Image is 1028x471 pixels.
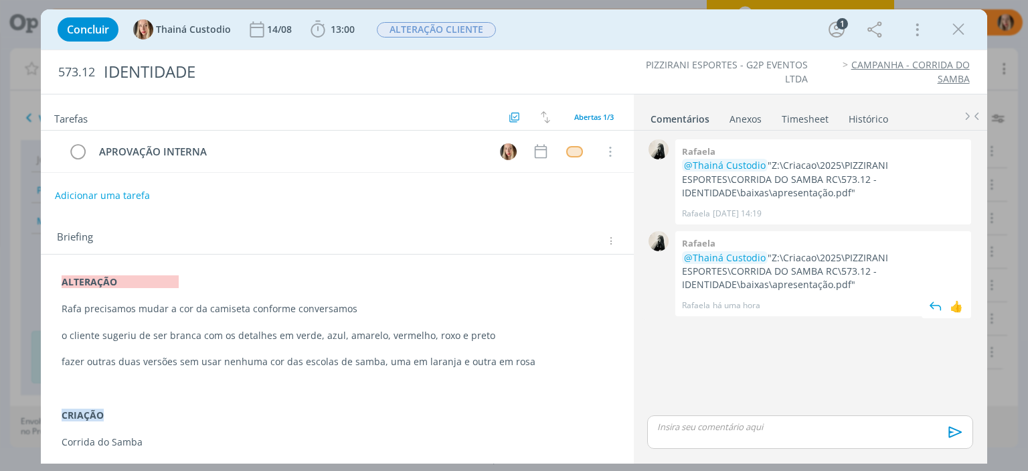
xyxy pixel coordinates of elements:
a: Histórico [848,107,889,126]
a: CAMPANHA - CORRIDA DO SAMBA [851,58,970,84]
div: Anexos [730,113,762,126]
button: 1 [826,19,847,40]
span: Briefing [57,232,93,249]
button: ALTERAÇÃO CLIENTE [376,21,497,38]
p: Rafaela [682,299,710,312]
p: Corrida do Samba [62,435,612,449]
p: o cliente sugeriu de ser branca com os detalhes em verde, azul, amarelo, vermelho, roxo e preto [62,329,612,342]
b: Rafaela [682,237,715,249]
p: Rafa precisamos mudar a cor da camiseta conforme conversamos [62,302,612,316]
button: T [499,141,519,161]
span: 573.12 [58,65,95,80]
div: 1 [837,18,848,29]
button: TThainá Custodio [133,19,231,40]
button: Concluir [58,17,118,42]
strong: ALTERAÇÃO [62,275,179,288]
button: 13:00 [307,19,358,40]
div: IDENTIDADE [98,56,584,88]
span: Thainá Custodio [156,25,231,34]
a: Timesheet [781,107,829,126]
p: "Z:\Criacao\2025\PIZZIRANI ESPORTES\CORRIDA DO SAMBA RC\573.12 - IDENTIDADE\baixas\apresentação.pdf" [682,159,964,200]
div: dialog [41,9,987,464]
img: R [649,231,669,251]
img: R [649,139,669,159]
p: Rafaela [682,208,710,220]
div: 14/08 [267,25,294,34]
img: T [133,19,153,40]
button: Adicionar uma tarefa [54,184,151,208]
span: 13:00 [331,23,355,36]
img: arrow-down-up.svg [541,111,550,123]
a: PIZZIRANI ESPORTES - G2P EVENTOS LTDA [646,58,808,84]
strong: CRIAÇÃO [62,409,104,421]
span: Abertas 1/3 [574,112,614,122]
a: Comentários [650,107,710,126]
p: "Z:\Criacao\2025\PIZZIRANI ESPORTES\CORRIDA DO SAMBA RC\573.12 - IDENTIDADE\baixas\apresentação.pdf" [682,251,964,292]
span: [DATE] 14:19 [713,208,762,220]
span: @Thainá Custodio [684,251,766,264]
p: fazer outras duas versões sem usar nenhuma cor das escolas de samba, uma em laranja e outra em rosa [62,355,612,368]
span: Concluir [67,24,109,35]
span: ALTERAÇÃO CLIENTE [377,22,496,38]
b: Rafaela [682,145,715,157]
span: Tarefas [54,109,88,125]
div: 👍 [950,298,963,314]
img: answer.svg [926,296,946,316]
span: há uma hora [713,299,760,312]
span: @Thainá Custodio [684,159,766,172]
div: APROVAÇÃO INTERNA [93,143,487,160]
img: T [500,143,517,160]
